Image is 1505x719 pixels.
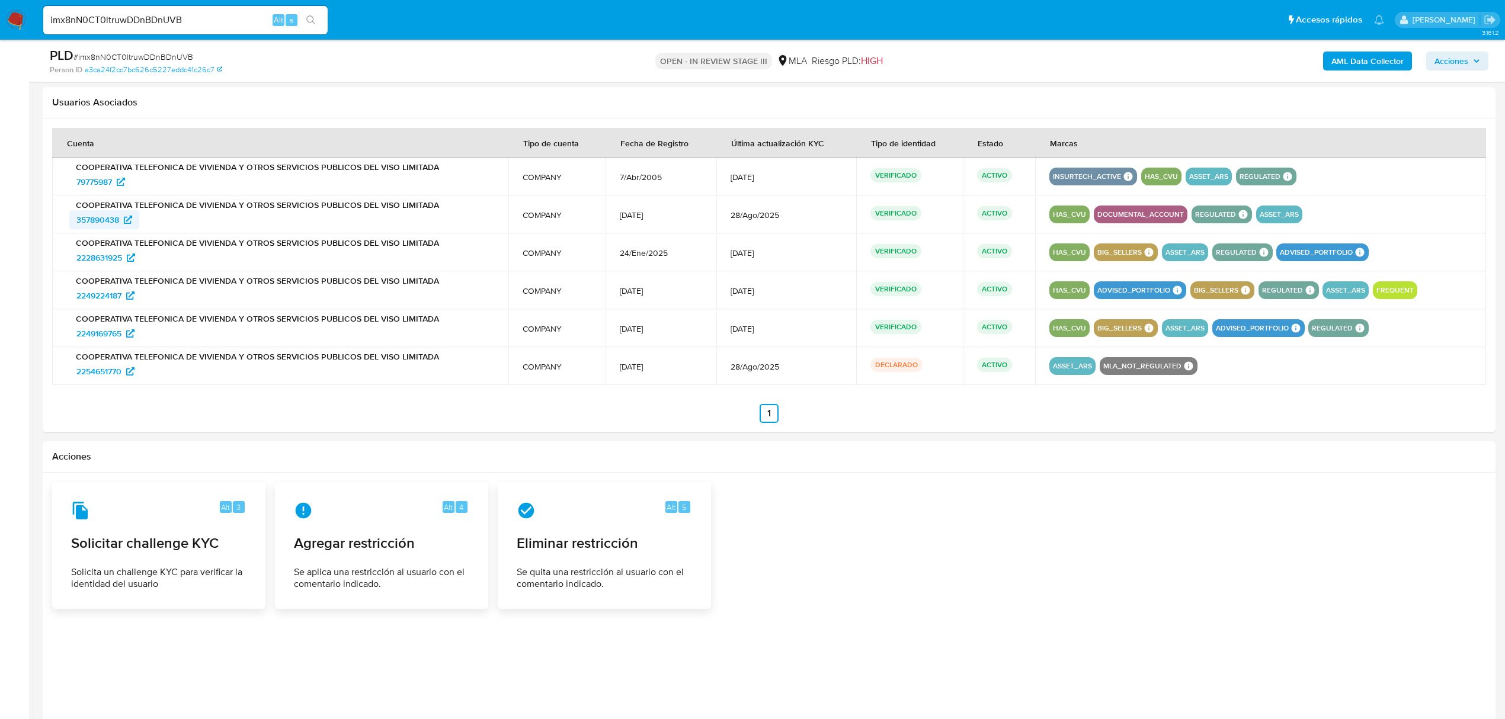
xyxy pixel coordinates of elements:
span: Alt [274,14,283,25]
p: OPEN - IN REVIEW STAGE III [655,53,772,69]
b: PLD [50,46,73,65]
a: Notificaciones [1374,15,1384,25]
span: Accesos rápidos [1296,14,1362,26]
span: Acciones [1434,52,1468,70]
button: search-icon [299,12,323,28]
button: Acciones [1426,52,1488,70]
span: HIGH [861,54,883,68]
b: AML Data Collector [1331,52,1404,70]
button: AML Data Collector [1323,52,1412,70]
div: MLA [777,54,807,68]
h2: Usuarios Asociados [52,97,1486,108]
input: Buscar usuario o caso... [43,12,328,28]
a: Salir [1484,14,1496,26]
span: 3.161.2 [1482,28,1499,37]
span: s [290,14,293,25]
h2: Acciones [52,451,1486,463]
a: a3ca24f2cc7bc626c5227eddc41c26c7 [85,65,222,75]
p: andres.vilosio@mercadolibre.com [1413,14,1480,25]
span: Riesgo PLD: [812,54,883,68]
b: Person ID [50,65,82,75]
span: # imx8nN0CT0ltruwDDnBDnUVB [73,51,193,63]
